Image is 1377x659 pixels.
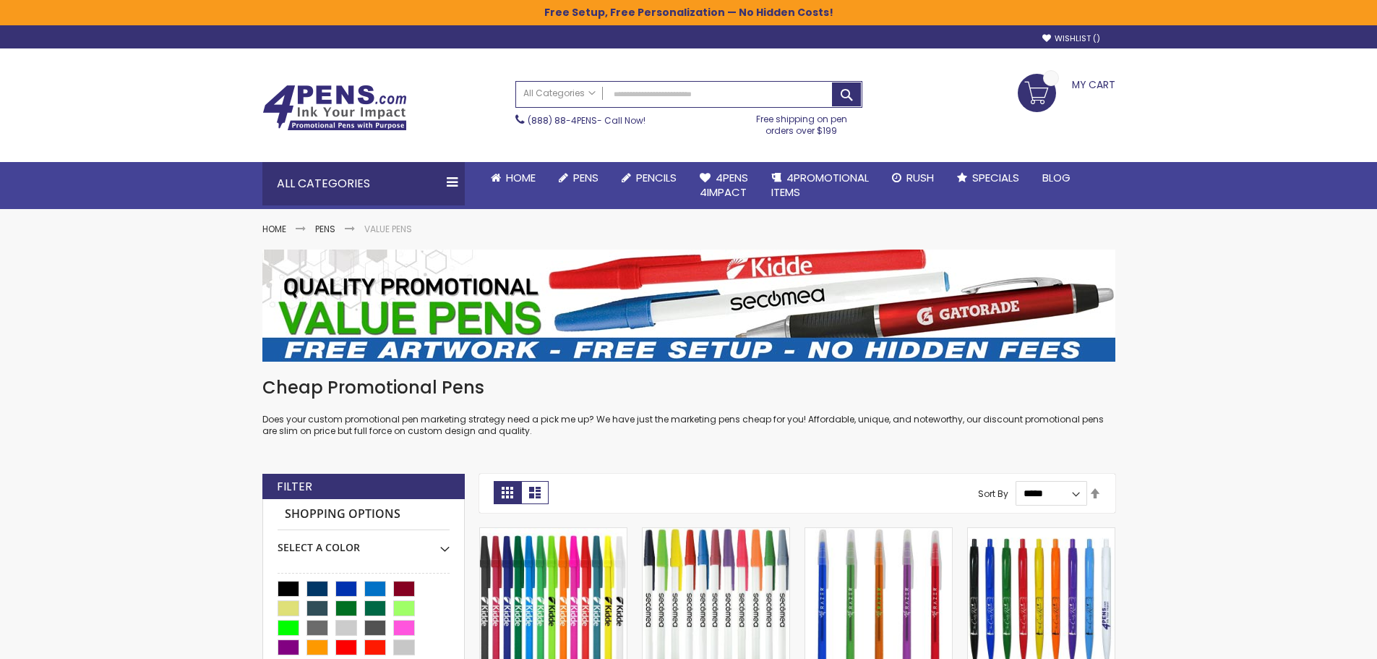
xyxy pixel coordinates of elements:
a: Home [262,223,286,235]
a: Belfast Translucent Value Stick Pen [805,527,952,540]
a: Belfast Value Stick Pen [643,527,789,540]
div: Select A Color [278,530,450,555]
strong: Grid [494,481,521,504]
a: Wishlist [1042,33,1100,44]
a: Custom Cambria Plastic Retractable Ballpoint Pen - Monochromatic Body Color [968,527,1115,540]
div: Does your custom promotional pen marketing strategy need a pick me up? We have just the marketing... [262,376,1115,438]
span: Rush [906,170,934,185]
strong: Value Pens [364,223,412,235]
span: - Call Now! [528,114,645,127]
span: Specials [972,170,1019,185]
a: Pencils [610,162,688,194]
span: Home [506,170,536,185]
span: Pencils [636,170,677,185]
a: 4PROMOTIONALITEMS [760,162,880,209]
a: 4Pens4impact [688,162,760,209]
span: 4PROMOTIONAL ITEMS [771,170,869,200]
a: All Categories [516,82,603,106]
a: (888) 88-4PENS [528,114,597,127]
a: Specials [945,162,1031,194]
a: Home [479,162,547,194]
strong: Filter [277,479,312,495]
a: Pens [547,162,610,194]
a: Belfast B Value Stick Pen [480,527,627,540]
span: Pens [573,170,599,185]
div: All Categories [262,162,465,205]
h1: Cheap Promotional Pens [262,376,1115,399]
label: Sort By [978,487,1008,499]
span: Blog [1042,170,1071,185]
span: All Categories [523,88,596,99]
a: Pens [315,223,335,235]
a: Rush [880,162,945,194]
a: Blog [1031,162,1082,194]
strong: Shopping Options [278,499,450,530]
div: Free shipping on pen orders over $199 [741,108,862,137]
img: Value Pens [262,250,1115,362]
img: 4Pens Custom Pens and Promotional Products [262,85,407,131]
span: 4Pens 4impact [700,170,748,200]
